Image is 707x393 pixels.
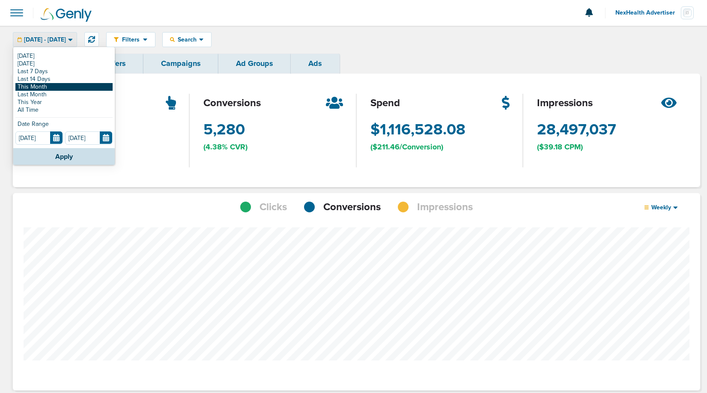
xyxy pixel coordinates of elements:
[203,96,261,110] span: conversions
[203,142,248,152] span: (4.38% CVR)
[15,60,113,68] a: [DATE]
[370,119,465,140] span: $1,116,528.08
[260,200,287,214] span: Clicks
[15,75,113,83] a: Last 14 Days
[323,200,381,214] span: Conversions
[537,142,583,152] span: ($39.18 CPM)
[15,52,113,60] a: [DATE]
[370,142,443,152] span: ($211.46/Conversion)
[537,119,616,140] span: 28,497,037
[15,98,113,106] a: This Year
[370,96,400,110] span: spend
[13,54,87,74] a: Dashboard
[15,91,113,98] a: Last Month
[24,37,66,43] span: [DATE] - [DATE]
[13,148,115,165] button: Apply
[537,96,593,110] span: impressions
[649,204,674,211] span: Weekly
[15,106,113,114] a: All Time
[417,200,473,214] span: Impressions
[87,54,143,74] a: Offers
[615,10,681,16] span: NexHealth Advertiser
[203,119,245,140] span: 5,280
[175,36,199,43] span: Search
[291,54,340,74] a: Ads
[41,8,92,22] img: Genly
[143,54,218,74] a: Campaigns
[15,68,113,75] a: Last 7 Days
[218,54,291,74] a: Ad Groups
[15,121,113,131] div: Date Range
[119,36,143,43] span: Filters
[15,83,113,91] a: This Month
